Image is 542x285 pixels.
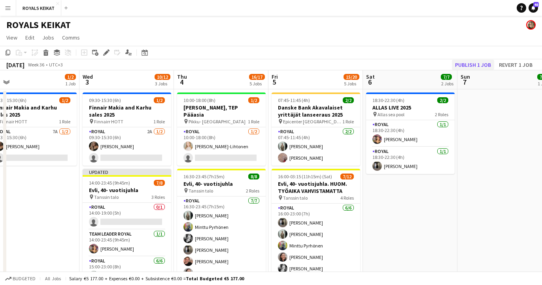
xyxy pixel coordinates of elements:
[83,203,171,230] app-card-role: Royal0/114:00-19:00 (5h)
[272,180,360,194] h3: Evli, 40- vuotisjuhla. HUOM. TYÖAIKA VAHVISTAMATTA
[272,127,360,166] app-card-role: Royal2/207:45-11:45 (4h)[PERSON_NAME][PERSON_NAME]
[272,92,360,166] app-job-card: 07:45-11:45 (4h)2/2Danske Bank Akavalaiset yrittäjät lanseeraus 2025 Epicenter [GEOGRAPHIC_DATA]1...
[69,276,244,281] div: Salary €5 177.00 + Expenses €0.00 + Subsistence €0.00 =
[154,97,165,103] span: 1/2
[6,34,17,41] span: View
[340,174,354,179] span: 7/12
[372,97,404,103] span: 18:30-22:30 (4h)
[4,274,37,283] button: Budgeted
[189,119,246,125] span: Pikku- [GEOGRAPHIC_DATA]
[26,62,46,68] span: Week 36
[246,188,259,194] span: 2 Roles
[342,119,354,125] span: 1 Role
[6,61,25,69] div: [DATE]
[151,194,165,200] span: 3 Roles
[248,97,259,103] span: 1/2
[83,73,93,80] span: Wed
[461,73,470,80] span: Sun
[94,194,119,200] span: Tanssin talo
[65,74,76,80] span: 1/2
[529,3,538,13] a: 48
[437,97,448,103] span: 2/2
[13,276,36,281] span: Budgeted
[155,74,170,80] span: 10/12
[340,195,354,201] span: 4 Roles
[365,77,375,87] span: 6
[59,119,70,125] span: 1 Role
[83,92,171,166] app-job-card: 09:30-15:30 (6h)1/2Finnair Makia and Karhu sales 2025 Finnairr HOTT1 RoleRoyal2A1/209:30-15:30 (6...
[183,97,215,103] span: 10:00-18:00 (8h)
[366,73,375,80] span: Sat
[89,97,121,103] span: 09:30-15:30 (6h)
[25,34,34,41] span: Edit
[155,81,170,87] div: 3 Jobs
[366,92,455,174] app-job-card: 18:30-22:30 (4h)2/2ALLAS LIVE 2025 Allas sea pool2 RolesRoyal1/118:30-22:30 (4h)[PERSON_NAME]Roya...
[154,180,165,186] span: 7/8
[83,187,171,194] h3: Evli, 40- vuotisjuhla
[59,32,83,43] a: Comms
[83,169,171,175] div: Updated
[249,81,264,87] div: 5 Jobs
[278,97,310,103] span: 07:45-11:45 (4h)
[278,174,332,179] span: 16:00-03:15 (11h15m) (Sat)
[435,111,448,117] span: 2 Roles
[283,195,308,201] span: Tanssin talo
[496,60,536,70] button: Revert 1 job
[177,73,187,80] span: Thu
[177,92,266,166] app-job-card: 10:00-18:00 (8h)1/2[PERSON_NAME], TEP Pääasia Pikku- [GEOGRAPHIC_DATA]1 RoleRoyal1/210:00-18:00 (...
[81,77,93,87] span: 3
[59,97,70,103] span: 1/2
[366,120,455,147] app-card-role: Royal1/118:30-22:30 (4h)[PERSON_NAME]
[378,111,404,117] span: Allas sea pool
[177,104,266,118] h3: [PERSON_NAME], TEP Pääasia
[186,276,244,281] span: Total Budgeted €5 177.00
[441,81,453,87] div: 2 Jobs
[83,127,171,166] app-card-role: Royal2A1/209:30-15:30 (6h)[PERSON_NAME]
[366,104,455,111] h3: ALLAS LIVE 2025
[459,77,470,87] span: 7
[366,147,455,174] app-card-role: Royal1/118:30-22:30 (4h)[PERSON_NAME]
[189,188,213,194] span: Tanssin talo
[344,81,359,87] div: 5 Jobs
[526,20,536,30] app-user-avatar: Pauliina Aalto
[533,2,539,7] span: 48
[183,174,225,179] span: 16:30-23:45 (7h15m)
[272,73,278,80] span: Fri
[89,180,130,186] span: 14:00-23:45 (9h45m)
[441,74,452,80] span: 7/7
[248,119,259,125] span: 1 Role
[452,60,494,70] button: Publish 1 job
[344,74,359,80] span: 15/20
[49,62,63,68] div: UTC+3
[248,174,259,179] span: 8/8
[283,119,342,125] span: Epicenter [GEOGRAPHIC_DATA]
[343,97,354,103] span: 2/2
[270,77,278,87] span: 5
[83,104,171,118] h3: Finnair Makia and Karhu sales 2025
[272,104,360,118] h3: Danske Bank Akavalaiset yrittäjät lanseeraus 2025
[22,32,38,43] a: Edit
[62,34,80,41] span: Comms
[94,119,123,125] span: Finnairr HOTT
[249,74,265,80] span: 16/17
[43,276,62,281] span: All jobs
[3,32,21,43] a: View
[177,127,266,166] app-card-role: Royal1/210:00-18:00 (8h)[PERSON_NAME]-Lihtonen
[6,19,71,31] h1: ROYALS KEIKAT
[83,230,171,257] app-card-role: Team Leader Royal1/114:00-23:45 (9h45m)[PERSON_NAME]
[16,0,61,16] button: ROYALS KEIKAT
[39,32,57,43] a: Jobs
[177,180,266,187] h3: Evli, 40- vuotisjuhla
[65,81,76,87] div: 1 Job
[42,34,54,41] span: Jobs
[176,77,187,87] span: 4
[153,119,165,125] span: 1 Role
